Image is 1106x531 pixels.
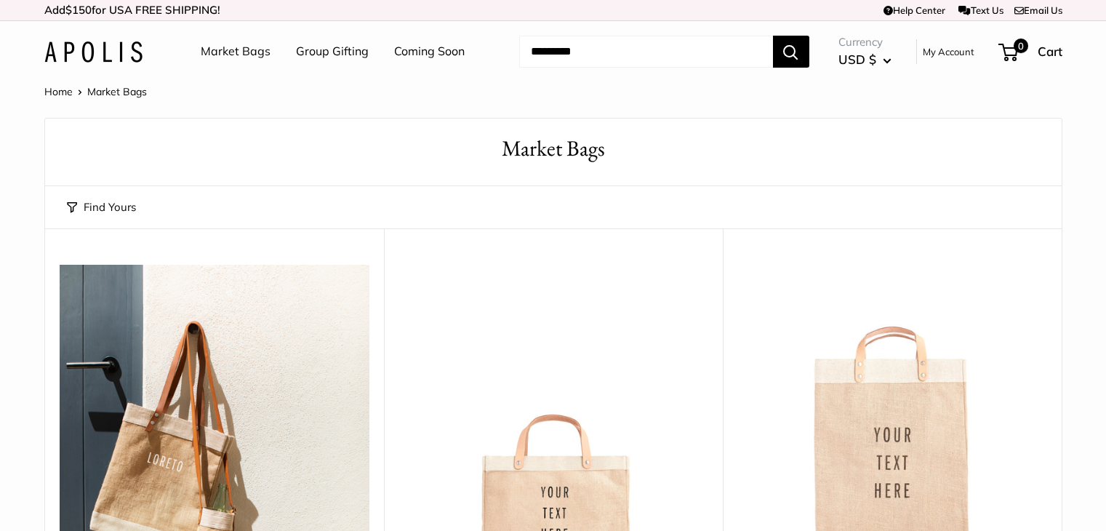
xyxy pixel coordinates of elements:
[923,43,974,60] a: My Account
[883,4,945,16] a: Help Center
[1013,39,1027,53] span: 0
[67,133,1040,164] h1: Market Bags
[296,41,369,63] a: Group Gifting
[87,85,147,98] span: Market Bags
[65,3,92,17] span: $150
[394,41,465,63] a: Coming Soon
[773,36,809,68] button: Search
[1038,44,1062,59] span: Cart
[838,52,876,67] span: USD $
[838,32,891,52] span: Currency
[44,82,147,101] nav: Breadcrumb
[838,48,891,71] button: USD $
[1000,40,1062,63] a: 0 Cart
[201,41,271,63] a: Market Bags
[67,197,136,217] button: Find Yours
[958,4,1003,16] a: Text Us
[519,36,773,68] input: Search...
[44,85,73,98] a: Home
[1014,4,1062,16] a: Email Us
[44,41,143,63] img: Apolis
